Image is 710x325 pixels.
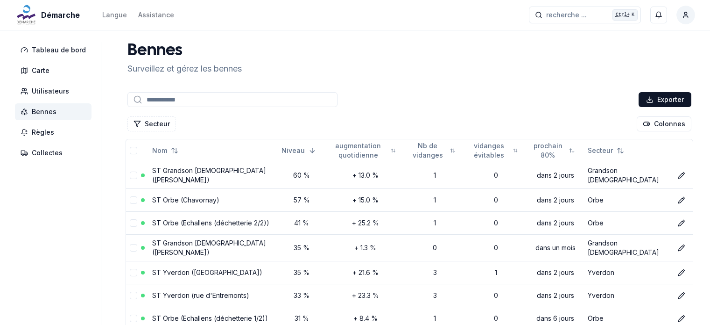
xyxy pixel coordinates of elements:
a: Assistance [138,9,174,21]
button: Exporter [639,92,691,107]
div: 35 % [281,243,322,253]
div: dans un mois [531,243,580,253]
button: Not sorted. Click to sort ascending. [323,143,401,158]
img: Démarche Logo [15,4,37,26]
button: Not sorted. Click to sort ascending. [525,143,580,158]
div: dans 2 jours [531,195,580,205]
div: 41 % [281,218,322,228]
div: 31 % [281,314,322,323]
button: select-row [130,172,137,179]
a: Bennes [15,103,95,120]
span: augmentation quotidienne [329,141,387,160]
div: 0 [469,243,523,253]
div: 1 [409,195,461,205]
div: 0 [469,171,523,180]
span: Secteur [588,146,613,155]
a: ST Yverdon ([GEOGRAPHIC_DATA]) [152,268,262,276]
a: Tableau de bord [15,42,95,58]
span: Niveau [281,146,305,155]
button: select-row [130,269,137,276]
div: dans 2 jours [531,218,580,228]
div: 33 % [281,291,322,300]
span: Nom [152,146,167,155]
a: ST Grandson [DEMOGRAPHIC_DATA] ([PERSON_NAME]) [152,239,266,256]
td: Yverdon [584,261,670,284]
span: recherche ... [546,10,587,20]
button: select-row [130,315,137,322]
div: 57 % [281,195,322,205]
a: ST Orbe (Echallens (déchetterie 1/2)) [152,314,268,322]
span: Démarche [41,9,80,21]
button: Not sorted. Click to sort ascending. [463,143,523,158]
div: + 25.2 % [329,218,401,228]
button: select-row [130,196,137,204]
h1: Bennes [127,42,242,60]
td: Yverdon [584,284,670,307]
button: Cocher les colonnes [637,116,691,131]
div: + 21.6 % [329,268,401,277]
button: select-row [130,292,137,299]
button: Not sorted. Click to sort ascending. [147,143,184,158]
div: 35 % [281,268,322,277]
span: Nb de vidanges [409,141,446,160]
div: + 8.4 % [329,314,401,323]
span: Collectes [32,148,63,158]
div: Langue [102,10,127,20]
div: 0 [469,218,523,228]
div: 0 [409,243,461,253]
a: ST Orbe (Echallens (déchetterie 2/2)) [152,219,269,227]
a: Collectes [15,144,95,161]
div: dans 2 jours [531,171,580,180]
div: 1 [409,171,461,180]
div: 3 [409,268,461,277]
div: dans 6 jours [531,314,580,323]
span: Carte [32,66,49,75]
button: Filtrer les lignes [127,116,176,131]
a: Règles [15,124,95,141]
span: vidanges évitables [469,141,509,160]
span: Règles [32,128,54,137]
div: 1 [409,314,461,323]
div: 1 [409,218,461,228]
div: + 13.0 % [329,171,401,180]
button: recherche ...Ctrl+K [529,7,641,23]
div: + 23.3 % [329,291,401,300]
div: 0 [469,195,523,205]
div: dans 2 jours [531,268,580,277]
td: Orbe [584,188,670,211]
a: ST Grandson [DEMOGRAPHIC_DATA] ([PERSON_NAME]) [152,166,266,184]
div: + 1.3 % [329,243,401,253]
button: Langue [102,9,127,21]
a: ST Orbe (Chavornay) [152,196,219,204]
span: Bennes [32,107,56,116]
div: 60 % [281,171,322,180]
a: Carte [15,62,95,79]
div: 1 [469,268,523,277]
div: dans 2 jours [531,291,580,300]
a: Démarche [15,9,84,21]
a: Utilisateurs [15,83,95,100]
button: Not sorted. Click to sort ascending. [582,143,630,158]
div: + 15.0 % [329,195,401,205]
span: Tableau de bord [32,45,86,55]
p: Surveillez et gérez les bennes [127,62,242,75]
span: Utilisateurs [32,87,69,96]
td: Grandson [DEMOGRAPHIC_DATA] [584,162,670,188]
td: Grandson [DEMOGRAPHIC_DATA] [584,234,670,261]
a: ST Yverdon (rue d'Entremonts) [152,291,249,299]
span: prochain 80% [531,141,565,160]
div: 3 [409,291,461,300]
button: select-row [130,219,137,227]
button: select-row [130,244,137,252]
button: select-all [130,147,137,154]
button: Not sorted. Click to sort ascending. [403,143,461,158]
td: Orbe [584,211,670,234]
div: 0 [469,291,523,300]
div: 0 [469,314,523,323]
button: Sorted descending. Click to sort ascending. [276,143,322,158]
